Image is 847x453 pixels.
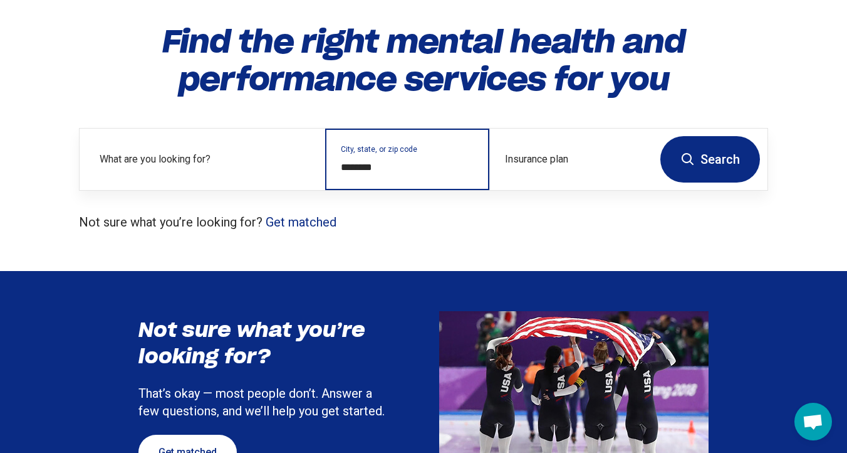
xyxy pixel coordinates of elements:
p: That’s okay — most people don’t. Answer a few questions, and we’ll help you get started. [138,385,389,420]
p: Not sure what you’re looking for? [79,213,768,231]
a: Get matched [266,215,336,230]
h1: Find the right mental health and performance services for you [79,23,768,98]
label: What are you looking for? [100,152,310,167]
button: Search [660,136,760,183]
a: Open chat [794,403,832,440]
h3: Not sure what you’re looking for? [138,317,389,369]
